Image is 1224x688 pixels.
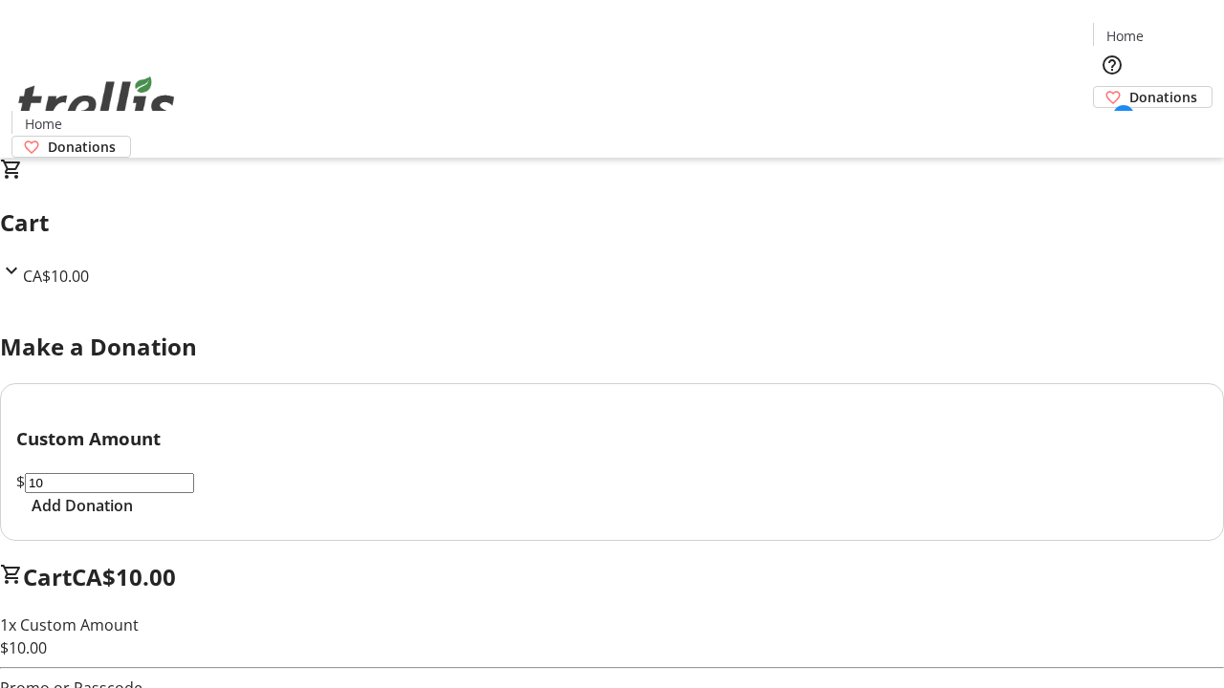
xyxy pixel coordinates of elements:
button: Help [1093,46,1131,84]
span: Add Donation [32,494,133,517]
a: Home [12,114,74,134]
button: Add Donation [16,494,148,517]
span: $ [16,471,25,492]
span: Donations [48,137,116,157]
span: CA$10.00 [72,561,176,592]
button: Cart [1093,108,1131,146]
a: Home [1094,26,1155,46]
input: Donation Amount [25,473,194,493]
span: Donations [1129,87,1197,107]
a: Donations [11,136,131,158]
a: Donations [1093,86,1213,108]
span: Home [1106,26,1144,46]
h3: Custom Amount [16,425,1208,452]
span: CA$10.00 [23,266,89,287]
img: Orient E2E Organization OyJwbvLMAj's Logo [11,55,182,151]
span: Home [25,114,62,134]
